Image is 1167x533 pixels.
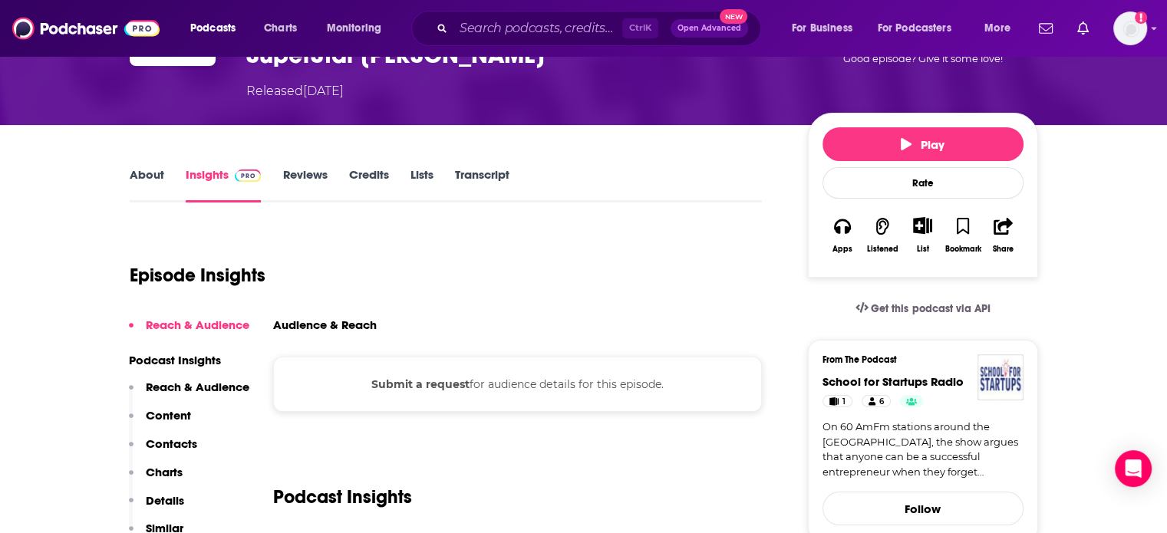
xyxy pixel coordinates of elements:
span: Get this podcast via API [871,302,990,315]
span: Monitoring [327,18,381,39]
button: open menu [868,16,974,41]
a: About [130,167,164,202]
button: Play [823,127,1024,161]
span: 1 [842,394,846,410]
button: Open AdvancedNew [671,19,748,38]
button: Show profile menu [1113,12,1147,45]
a: Show notifications dropdown [1071,15,1095,41]
svg: Add a profile image [1135,12,1147,24]
a: 1 [823,395,852,407]
img: Podchaser Pro [235,169,262,182]
button: open menu [316,16,401,41]
a: Charts [254,16,306,41]
p: Reach & Audience [146,380,249,394]
div: Show More ButtonList [902,207,942,263]
div: Bookmark [944,245,981,254]
a: Credits [348,167,388,202]
p: Content [146,408,191,423]
p: Reach & Audience [146,317,249,332]
div: List [917,244,929,254]
a: Transcript [454,167,509,202]
button: Content [129,408,191,436]
img: Podchaser - Follow, Share and Rate Podcasts [12,14,160,43]
button: Listened [862,207,902,263]
span: For Podcasters [878,18,951,39]
button: open menu [974,16,1030,41]
a: Show notifications dropdown [1033,15,1059,41]
p: Contacts [146,436,197,451]
button: Bookmark [943,207,983,263]
button: Share [983,207,1023,263]
a: School for Startups Radio [823,374,964,389]
button: Show More Button [907,217,938,234]
a: Get this podcast via API [843,290,1003,327]
button: Apps [823,207,862,263]
button: Reach & Audience [129,317,249,346]
p: Podcast Insights [129,353,249,367]
img: User Profile [1113,12,1147,45]
div: Released [DATE] [246,82,344,100]
p: Details [146,493,184,508]
a: InsightsPodchaser Pro [186,167,262,202]
button: open menu [180,16,255,41]
button: Submit a request [371,376,470,393]
p: Charts [146,465,183,479]
a: 6 [862,395,891,407]
button: Follow [823,492,1024,525]
div: Share [993,245,1014,254]
div: Apps [832,245,852,254]
span: For Business [792,18,852,39]
span: New [720,9,747,24]
h2: Podcast Insights [273,485,412,508]
h3: From The Podcast [823,354,1011,365]
input: Search podcasts, credits, & more... [453,16,622,41]
h1: Episode Insights [130,264,265,287]
button: Contacts [129,436,197,465]
span: Open Advanced [677,25,741,32]
span: Logged in as Bcprpro33 [1113,12,1147,45]
a: Lists [410,167,433,202]
button: Details [129,493,184,521]
div: Rate [823,167,1024,199]
span: Ctrl K [622,18,658,38]
span: 6 [879,394,884,410]
button: Reach & Audience [129,380,249,408]
button: open menu [781,16,872,41]
div: for audience details for this episode. [273,357,763,412]
h3: Audience & Reach [273,317,377,332]
span: Play [901,137,944,152]
a: Reviews [282,167,327,202]
div: Search podcasts, credits, & more... [426,11,776,46]
span: Good episode? Give it some love! [843,53,1003,64]
div: Listened [867,245,898,254]
div: Open Intercom Messenger [1115,450,1152,487]
button: Charts [129,465,183,493]
a: On 60 AmFm stations around the [GEOGRAPHIC_DATA], the show argues that anyone can be a successful... [823,419,1024,479]
span: Charts [264,18,297,39]
img: School for Startups Radio [977,354,1024,400]
span: Podcasts [190,18,236,39]
span: More [984,18,1010,39]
